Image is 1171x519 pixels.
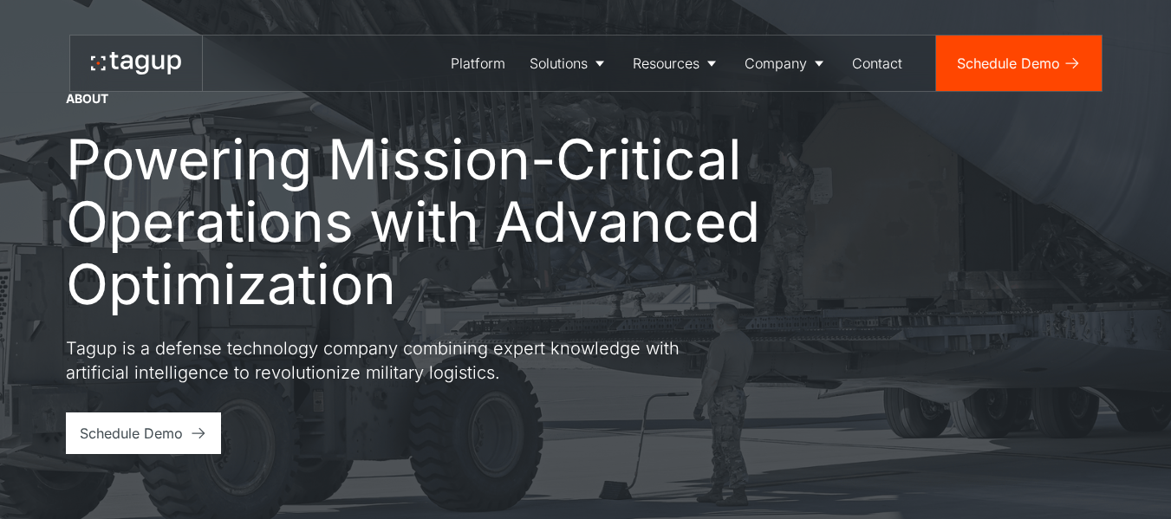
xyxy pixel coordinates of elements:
[732,36,840,91] a: Company
[66,128,794,315] h1: Powering Mission-Critical Operations with Advanced Optimization
[66,412,221,454] a: Schedule Demo
[66,336,690,385] p: Tagup is a defense technology company combining expert knowledge with artificial intelligence to ...
[517,36,621,91] a: Solutions
[852,53,902,74] div: Contact
[621,36,732,91] a: Resources
[439,36,517,91] a: Platform
[936,36,1102,91] a: Schedule Demo
[530,53,588,74] div: Solutions
[80,423,183,444] div: Schedule Demo
[66,90,108,107] div: About
[451,53,505,74] div: Platform
[745,53,807,74] div: Company
[633,53,699,74] div: Resources
[840,36,914,91] a: Contact
[957,53,1060,74] div: Schedule Demo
